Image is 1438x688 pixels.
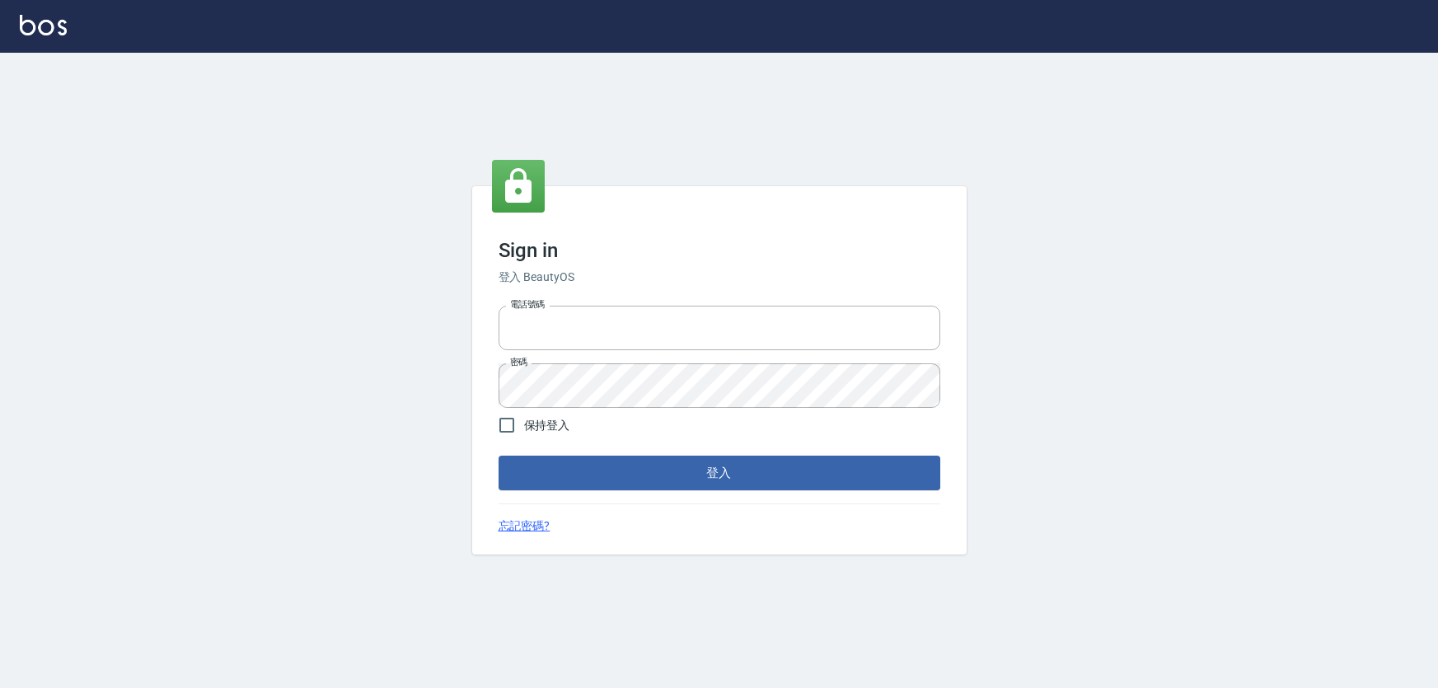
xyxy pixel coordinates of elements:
span: 保持登入 [524,417,570,434]
label: 密碼 [510,356,527,368]
label: 電話號碼 [510,298,545,311]
button: 登入 [499,456,940,490]
h6: 登入 BeautyOS [499,269,940,286]
img: Logo [20,15,67,35]
a: 忘記密碼? [499,517,550,535]
h3: Sign in [499,239,940,262]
